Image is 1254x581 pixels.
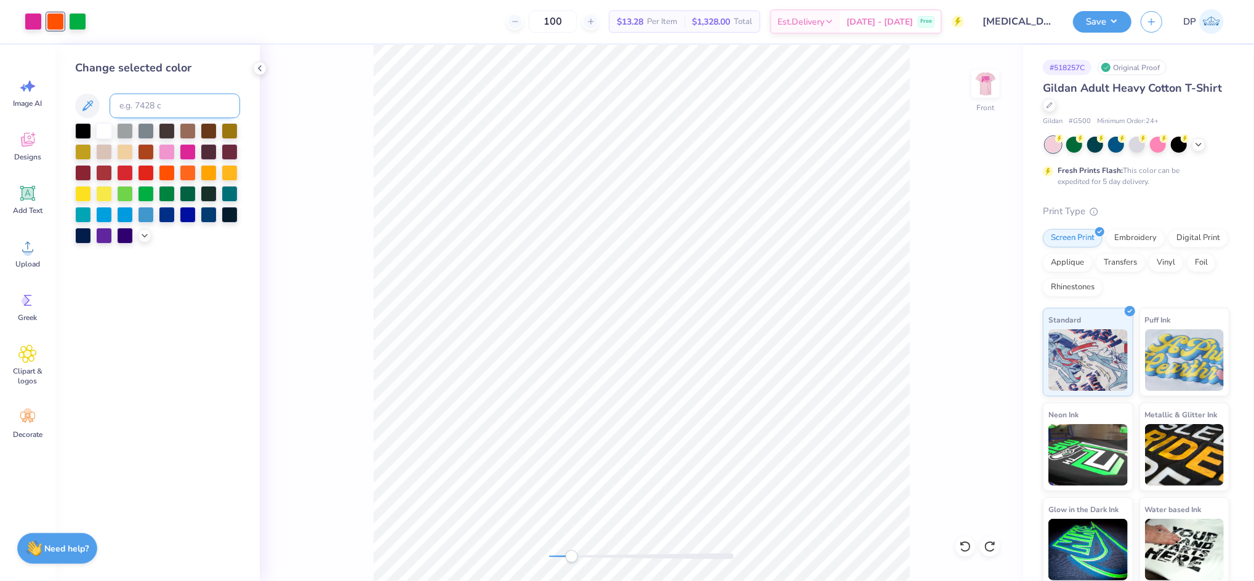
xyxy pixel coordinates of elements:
[734,15,752,28] span: Total
[973,9,1064,34] input: Untitled Design
[1043,278,1103,297] div: Rhinestones
[1043,254,1092,272] div: Applique
[1043,60,1091,75] div: # 518257C
[1149,254,1183,272] div: Vinyl
[1048,329,1128,391] img: Standard
[1097,116,1159,127] span: Minimum Order: 24 +
[1098,60,1167,75] div: Original Proof
[1145,329,1224,391] img: Puff Ink
[617,15,643,28] span: $13.28
[1058,165,1209,187] div: This color can be expedited for 5 day delivery.
[977,102,995,113] div: Front
[692,15,730,28] span: $1,328.00
[14,98,42,108] span: Image AI
[1178,9,1229,34] a: DP
[1073,11,1131,33] button: Save
[1048,408,1079,421] span: Neon Ink
[1048,313,1081,326] span: Standard
[973,71,998,96] img: Front
[1145,519,1224,580] img: Water based Ink
[1069,116,1091,127] span: # G500
[1145,503,1202,516] span: Water based Ink
[15,259,40,269] span: Upload
[529,10,577,33] input: – –
[1183,15,1196,29] span: DP
[1199,9,1224,34] img: Darlene Padilla
[14,152,41,162] span: Designs
[1145,408,1218,421] span: Metallic & Glitter Ink
[1043,116,1063,127] span: Gildan
[1096,254,1145,272] div: Transfers
[110,94,240,118] input: e.g. 7428 c
[1048,503,1119,516] span: Glow in the Dark Ink
[1043,229,1103,247] div: Screen Print
[1043,204,1229,218] div: Print Type
[920,17,932,26] span: Free
[13,430,42,439] span: Decorate
[1048,424,1128,486] img: Neon Ink
[1187,254,1216,272] div: Foil
[1106,229,1165,247] div: Embroidery
[1145,424,1224,486] img: Metallic & Glitter Ink
[7,366,48,386] span: Clipart & logos
[1168,229,1228,247] div: Digital Print
[13,206,42,215] span: Add Text
[647,15,677,28] span: Per Item
[846,15,913,28] span: [DATE] - [DATE]
[778,15,824,28] span: Est. Delivery
[1048,519,1128,580] img: Glow in the Dark Ink
[18,313,38,323] span: Greek
[45,543,89,555] strong: Need help?
[1145,313,1171,326] span: Puff Ink
[566,550,578,563] div: Accessibility label
[1043,81,1222,95] span: Gildan Adult Heavy Cotton T-Shirt
[75,60,240,76] div: Change selected color
[1058,166,1123,175] strong: Fresh Prints Flash:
